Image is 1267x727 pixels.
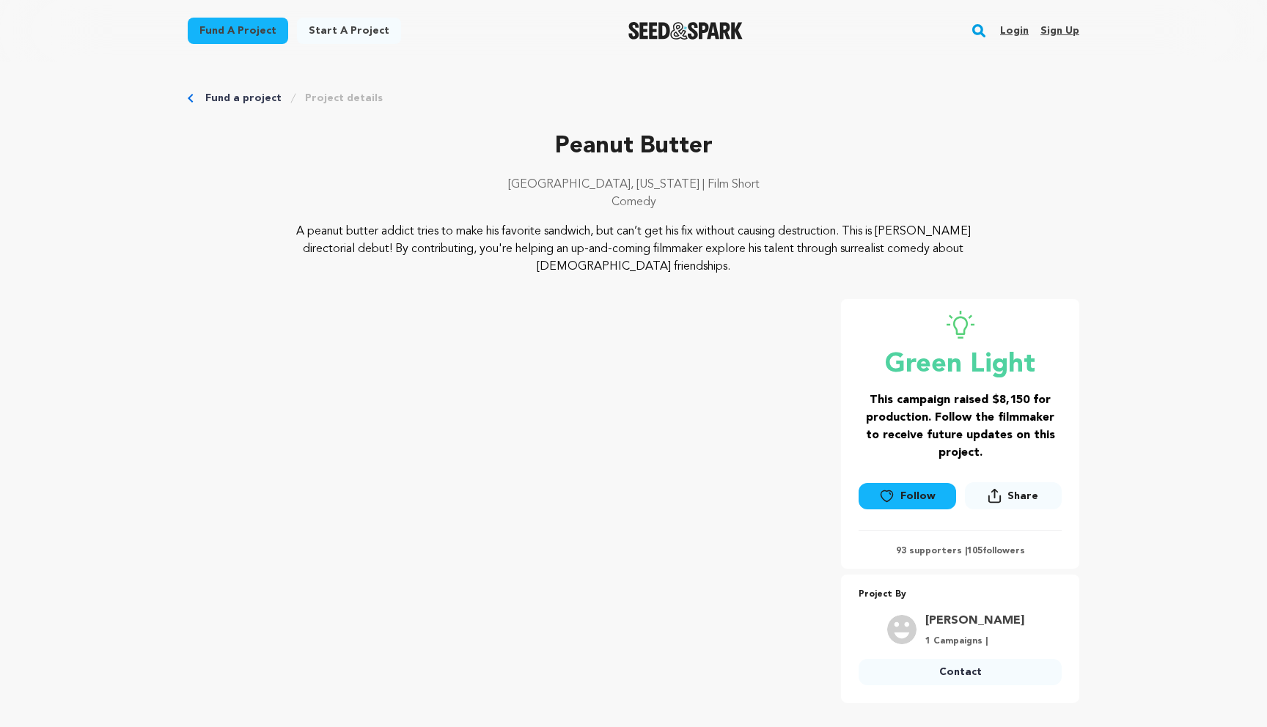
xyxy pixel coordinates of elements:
p: Green Light [859,350,1062,380]
div: Breadcrumb [188,91,1079,106]
span: Share [965,482,1062,515]
span: Share [1007,489,1038,503]
p: 1 Campaigns | [925,635,1024,647]
p: Comedy [188,193,1079,211]
h3: This campaign raised $8,150 for production. Follow the filmmaker to receive future updates on thi... [859,391,1062,462]
a: Login [1000,19,1029,43]
a: Fund a project [205,91,282,106]
a: Seed&Spark Homepage [628,22,743,40]
a: Follow [859,483,955,509]
a: Goto Tori Kotsen profile [925,612,1024,630]
a: Fund a project [188,18,288,44]
img: Seed&Spark Logo Dark Mode [628,22,743,40]
img: user.png [887,615,917,644]
a: Project details [305,91,383,106]
a: Start a project [297,18,401,44]
span: 105 [967,547,983,556]
p: Project By [859,586,1062,603]
a: Sign up [1040,19,1079,43]
p: [GEOGRAPHIC_DATA], [US_STATE] | Film Short [188,176,1079,193]
p: Peanut Butter [188,129,1079,164]
a: Contact [859,659,1062,685]
p: 93 supporters | followers [859,545,1062,557]
p: A peanut butter addict tries to make his favorite sandwich, but can’t get his fix without causing... [277,223,991,276]
button: Share [965,482,1062,509]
